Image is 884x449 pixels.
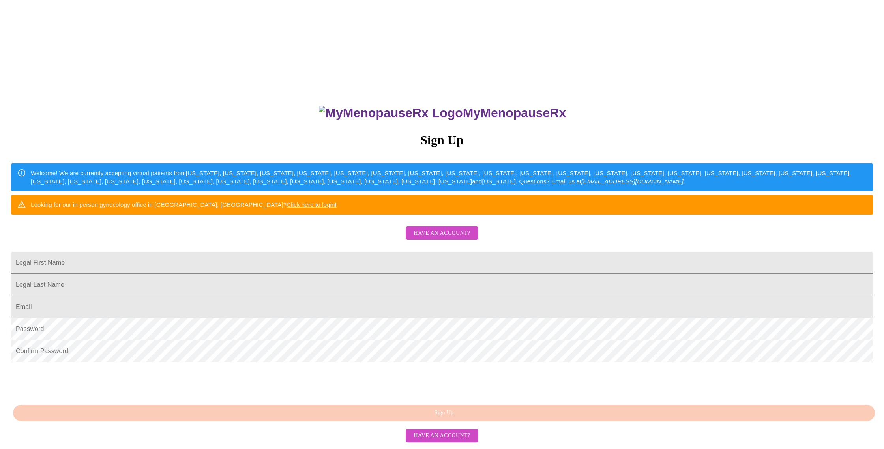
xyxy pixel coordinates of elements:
div: Looking for our in person gynecology office in [GEOGRAPHIC_DATA], [GEOGRAPHIC_DATA]? [31,197,337,212]
h3: Sign Up [11,133,873,148]
a: Click here to login! [287,201,337,208]
h3: MyMenopauseRx [12,106,873,120]
button: Have an account? [406,429,478,443]
a: Have an account? [404,432,480,438]
button: Have an account? [406,226,478,240]
span: Have an account? [414,228,470,238]
em: [EMAIL_ADDRESS][DOMAIN_NAME] [581,178,684,185]
div: Welcome! We are currently accepting virtual patients from [US_STATE], [US_STATE], [US_STATE], [US... [31,166,867,189]
a: Have an account? [404,235,480,242]
span: Have an account? [414,431,470,441]
img: MyMenopauseRx Logo [319,106,463,120]
iframe: reCAPTCHA [11,366,131,397]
